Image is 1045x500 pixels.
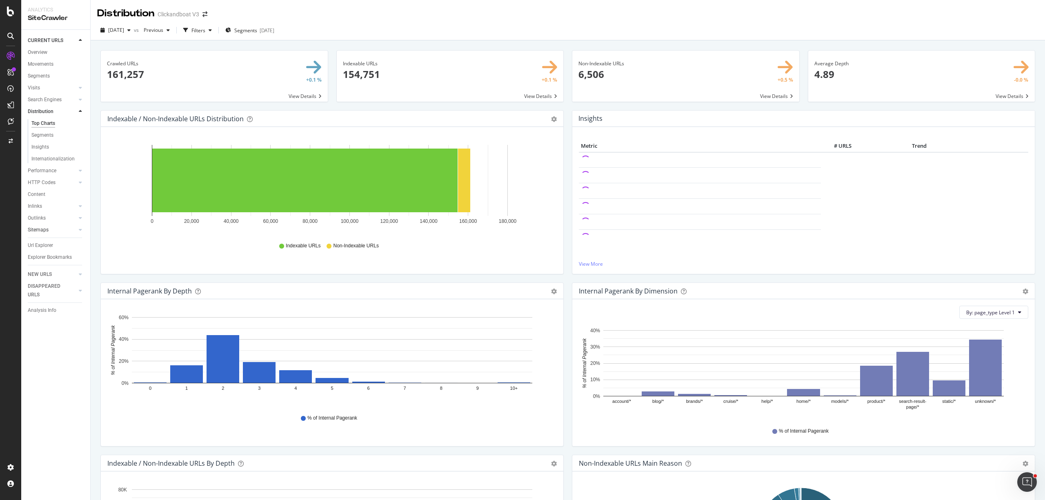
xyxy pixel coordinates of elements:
[28,270,52,279] div: NEW URLS
[31,131,84,140] a: Segments
[28,36,76,45] a: CURRENT URLS
[579,260,1028,267] a: View More
[28,7,84,13] div: Analytics
[1017,472,1037,492] iframe: Intercom live chat
[28,190,84,199] a: Content
[593,393,600,399] text: 0%
[184,218,199,224] text: 20,000
[97,24,134,37] button: [DATE]
[294,386,297,391] text: 4
[119,358,129,364] text: 20%
[107,312,552,407] svg: A chart.
[867,399,886,404] text: product/*
[28,306,56,315] div: Analysis Info
[28,84,76,92] a: Visits
[28,202,42,211] div: Inlinks
[107,287,192,295] div: Internal Pagerank by Depth
[158,10,199,18] div: Clickandboat V3
[579,459,682,467] div: Non-Indexable URLs Main Reason
[302,218,318,224] text: 80,000
[191,27,205,34] div: Filters
[31,119,55,128] div: Top Charts
[260,27,274,34] div: [DATE]
[341,218,359,224] text: 100,000
[119,337,129,342] text: 40%
[28,214,46,222] div: Outlinks
[28,36,63,45] div: CURRENT URLS
[140,27,163,33] span: Previous
[28,214,76,222] a: Outlinks
[28,107,76,116] a: Distribution
[31,155,84,163] a: Internationalization
[28,60,53,69] div: Movements
[28,282,69,299] div: DISAPPEARED URLS
[975,399,996,404] text: unknown/*
[107,140,552,235] div: A chart.
[28,60,84,69] a: Movements
[959,306,1028,319] button: By: page_type Level 1
[590,328,600,333] text: 40%
[28,253,84,262] a: Explorer Bookmarks
[28,48,84,57] a: Overview
[831,399,849,404] text: models/*
[118,487,127,493] text: 80K
[590,344,600,350] text: 30%
[761,399,773,404] text: help/*
[579,287,678,295] div: Internal Pagerank By Dimension
[579,325,1024,420] svg: A chart.
[28,13,84,23] div: SiteCrawler
[28,178,76,187] a: HTTP Codes
[28,253,72,262] div: Explorer Bookmarks
[286,242,320,249] span: Indexable URLs
[28,241,53,250] div: Url Explorer
[590,377,600,383] text: 10%
[331,386,333,391] text: 5
[551,289,557,294] div: gear
[134,27,140,33] span: vs
[333,242,378,249] span: Non-Indexable URLs
[28,107,53,116] div: Distribution
[222,386,224,391] text: 2
[28,84,40,92] div: Visits
[966,309,1015,316] span: By: page_type Level 1
[906,405,920,410] text: page/*
[222,24,278,37] button: Segments[DATE]
[821,140,854,152] th: # URLS
[28,72,50,80] div: Segments
[28,167,76,175] a: Performance
[28,96,62,104] div: Search Engines
[97,7,154,20] div: Distribution
[942,399,956,404] text: static/*
[28,270,76,279] a: NEW URLS
[796,399,811,404] text: home/*
[686,399,703,404] text: brands/*
[224,218,239,224] text: 40,000
[31,143,49,151] div: Insights
[28,96,76,104] a: Search Engines
[899,399,927,404] text: search-result-
[28,72,84,80] a: Segments
[652,399,664,404] text: blog/*
[499,218,517,224] text: 180,000
[404,386,406,391] text: 7
[107,115,244,123] div: Indexable / Non-Indexable URLs Distribution
[31,131,53,140] div: Segments
[202,11,207,17] div: arrow-right-arrow-left
[107,459,235,467] div: Indexable / Non-Indexable URLs by Depth
[31,155,75,163] div: Internationalization
[31,119,84,128] a: Top Charts
[185,386,188,391] text: 1
[28,226,49,234] div: Sitemaps
[476,386,479,391] text: 9
[108,27,124,33] span: 2025 Aug. 17th
[119,315,129,320] text: 60%
[854,140,985,152] th: Trend
[28,178,56,187] div: HTTP Codes
[28,226,76,234] a: Sitemaps
[28,241,84,250] a: Url Explorer
[110,325,116,375] text: % of Internal Pagerank
[1023,461,1028,467] div: gear
[551,116,557,122] div: gear
[510,386,518,391] text: 10+
[582,338,587,388] text: % of Internal Pagerank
